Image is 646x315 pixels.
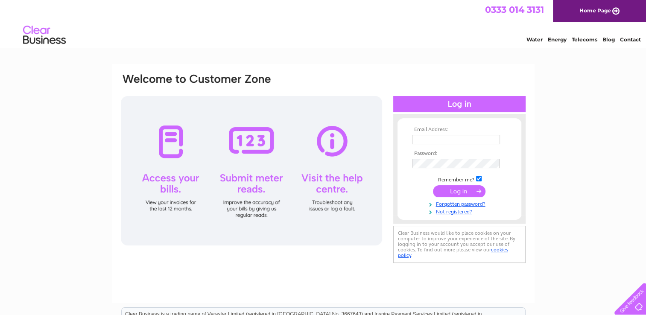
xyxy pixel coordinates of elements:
[412,199,509,207] a: Forgotten password?
[602,36,615,43] a: Blog
[23,22,66,48] img: logo.png
[410,175,509,183] td: Remember me?
[526,36,543,43] a: Water
[410,127,509,133] th: Email Address:
[122,5,525,41] div: Clear Business is a trading name of Verastar Limited (registered in [GEOGRAPHIC_DATA] No. 3667643...
[398,247,508,258] a: cookies policy
[548,36,567,43] a: Energy
[393,226,526,263] div: Clear Business would like to place cookies on your computer to improve your experience of the sit...
[620,36,641,43] a: Contact
[485,4,544,15] a: 0333 014 3131
[433,185,485,197] input: Submit
[572,36,597,43] a: Telecoms
[410,151,509,157] th: Password:
[412,207,509,215] a: Not registered?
